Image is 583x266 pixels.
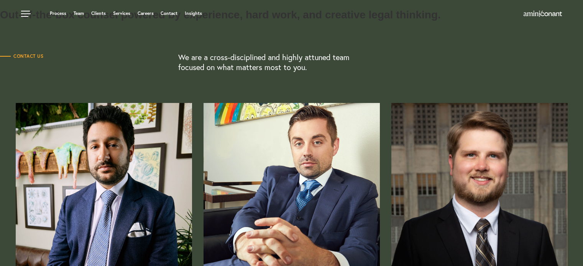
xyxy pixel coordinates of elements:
a: Insights [185,11,202,16]
p: We are a cross-disciplined and highly attuned team focused on what matters most to you. [178,52,374,72]
img: Amini & Conant [524,11,562,17]
a: Clients [91,11,106,16]
a: Process [50,11,66,16]
a: Home [524,11,562,17]
a: Team [74,11,84,16]
a: Contact [161,11,177,16]
a: Services [113,11,130,16]
a: Careers [138,11,154,16]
